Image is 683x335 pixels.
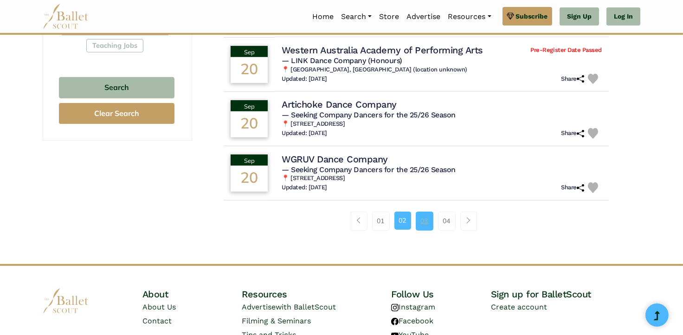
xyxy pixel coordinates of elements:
[276,303,336,311] span: with BalletScout
[282,75,327,83] h6: Updated: [DATE]
[560,7,599,26] a: Sign Up
[231,111,268,137] div: 20
[391,318,399,325] img: facebook logo
[561,129,584,137] h6: Share
[231,57,268,83] div: 20
[507,11,514,21] img: gem.svg
[391,288,491,300] h4: Follow Us
[242,316,311,325] a: Filming & Seminars
[530,46,601,54] span: Pre-Register Date Passed
[416,212,433,230] a: 03
[242,303,336,311] a: Advertisewith BalletScout
[59,77,174,99] button: Search
[231,46,268,57] div: Sep
[391,316,433,325] a: Facebook
[491,288,640,300] h4: Sign up for BalletScout
[372,212,390,230] a: 01
[231,166,268,192] div: 20
[231,155,268,166] div: Sep
[351,212,482,230] nav: Page navigation example
[282,153,388,165] h4: WGRUV Dance Company
[503,7,552,26] a: Subscribe
[282,56,402,65] span: — LINK Dance Company (Honours)
[282,174,602,182] h6: 📍 [STREET_ADDRESS]
[242,288,391,300] h4: Resources
[231,100,268,111] div: Sep
[282,110,456,119] span: — Seeking Company Dancers for the 25/26 Season
[43,288,89,314] img: logo
[375,7,403,26] a: Store
[561,184,584,192] h6: Share
[282,98,397,110] h4: Artichoke Dance Company
[391,304,399,311] img: instagram logo
[516,11,548,21] span: Subscribe
[444,7,495,26] a: Resources
[337,7,375,26] a: Search
[309,7,337,26] a: Home
[142,303,176,311] a: About Us
[282,165,456,174] span: — Seeking Company Dancers for the 25/26 Season
[394,212,411,229] a: 02
[561,75,584,83] h6: Share
[391,303,435,311] a: Instagram
[282,120,602,128] h6: 📍 [STREET_ADDRESS]
[491,303,547,311] a: Create account
[282,66,602,74] h6: 📍 [GEOGRAPHIC_DATA], [GEOGRAPHIC_DATA] (location unknown)
[606,7,640,26] a: Log In
[438,212,456,230] a: 04
[59,103,174,124] button: Clear Search
[142,288,242,300] h4: About
[142,316,172,325] a: Contact
[282,184,327,192] h6: Updated: [DATE]
[282,129,327,137] h6: Updated: [DATE]
[403,7,444,26] a: Advertise
[282,44,483,56] h4: Western Australia Academy of Performing Arts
